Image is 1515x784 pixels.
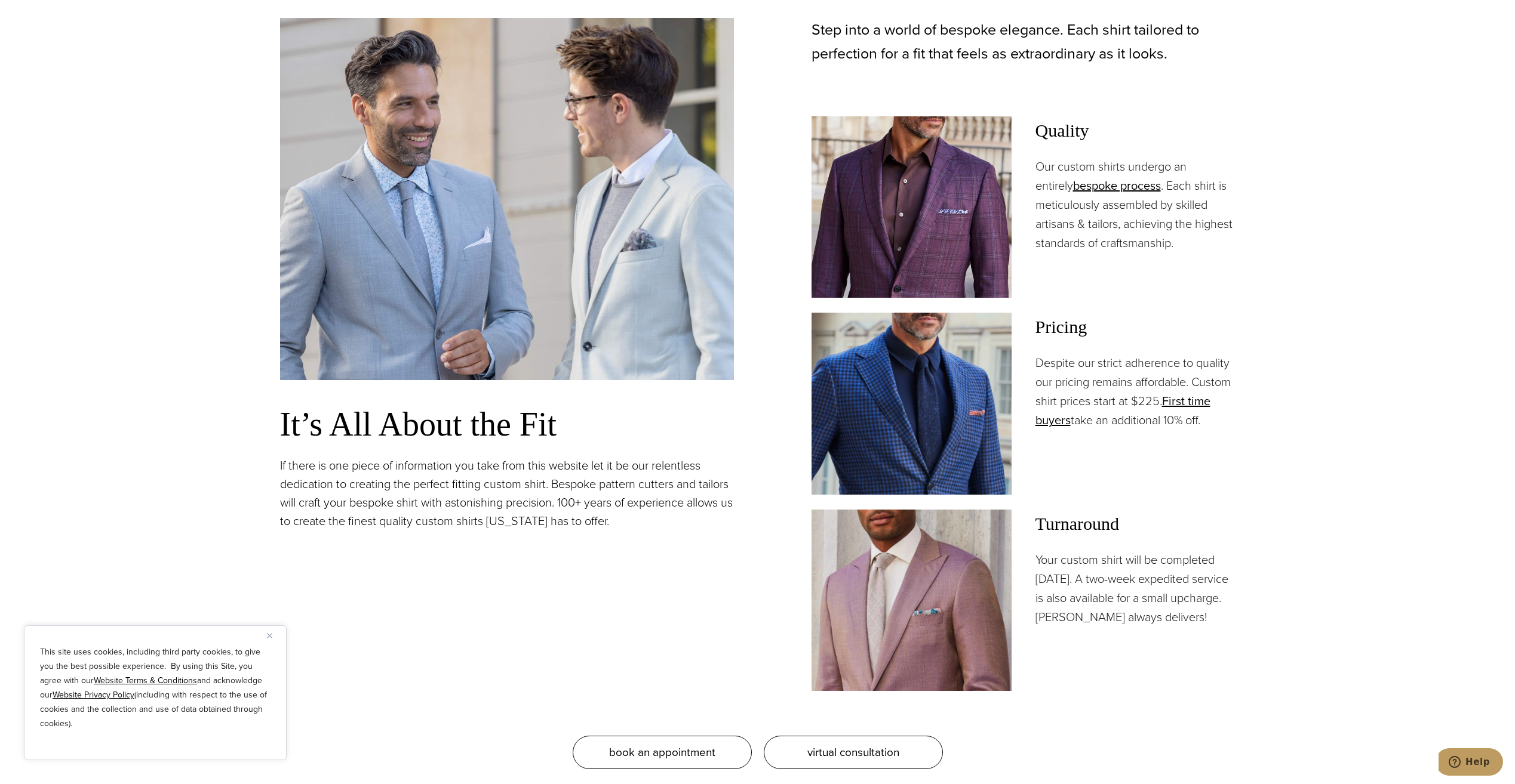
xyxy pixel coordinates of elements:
[1035,313,1236,341] span: Pricing
[609,743,715,761] span: book an appointment
[812,313,1012,494] img: Client wearing navy custom dress shirt under custom tailored sportscoat.
[267,628,281,643] button: Close
[573,736,752,769] a: book an appointment
[53,689,134,701] a: Website Privacy Policy
[1035,353,1236,430] p: Despite our strict adherence to quality our pricing remains affordable. Custom shirt prices start...
[812,116,1012,298] img: Client wearing brown open collared dress shirt under bespoke blazer.
[807,743,899,761] span: virtual consultation
[1035,116,1236,145] span: Quality
[812,510,1012,691] img: Client in white custom dress shirt with off white tie and pink bespoke sportscoat.
[40,645,271,731] p: This site uses cookies, including third party cookies, to give you the best possible experience. ...
[1035,510,1236,538] span: Turnaround
[94,674,197,687] a: Website Terms & Conditions
[280,404,734,445] h3: It’s All About the Fit
[280,456,734,530] p: If there is one piece of information you take from this website let it be our relentless dedicati...
[764,736,943,769] a: virtual consultation
[1035,392,1210,429] a: First time buyers
[1035,550,1236,626] p: Your custom shirt will be completed [DATE]. A two-week expedited service is also available for a ...
[812,18,1236,66] p: Step into a world of bespoke elegance. Each shirt tailored to perfection for a fit that feels as ...
[267,633,272,638] img: Close
[280,18,734,380] img: Two clients in custom tailored white dress shirts.
[1073,177,1161,195] a: bespoke process
[1439,748,1503,778] iframe: Opens a widget where you can chat to one of our agents
[1035,157,1236,252] p: Our custom shirts undergo an entirely . Each shirt is meticulously assembled by skilled artisans ...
